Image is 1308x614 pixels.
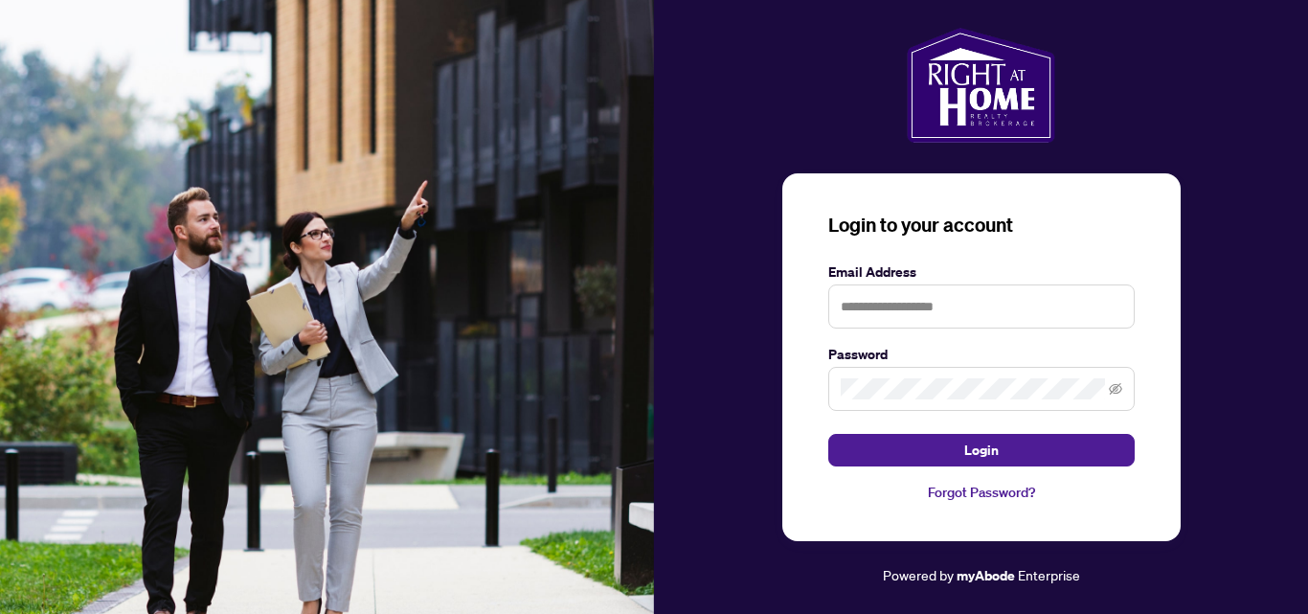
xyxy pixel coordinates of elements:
[964,435,999,466] span: Login
[828,344,1135,365] label: Password
[828,482,1135,503] a: Forgot Password?
[907,28,1055,143] img: ma-logo
[1109,382,1122,396] span: eye-invisible
[828,262,1135,283] label: Email Address
[883,566,954,583] span: Powered by
[828,212,1135,239] h3: Login to your account
[957,565,1015,586] a: myAbode
[828,434,1135,466] button: Login
[1018,566,1080,583] span: Enterprise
